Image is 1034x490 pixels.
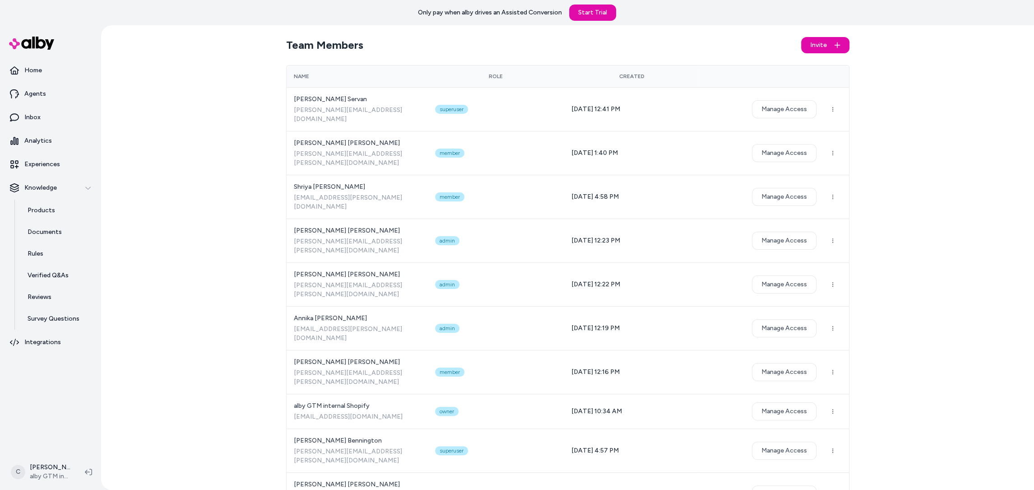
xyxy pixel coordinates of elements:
p: Integrations [24,338,61,347]
a: Analytics [4,130,97,152]
p: Rules [28,249,43,258]
a: Documents [19,221,97,243]
p: Documents [28,228,62,237]
span: alby GTM internal [30,472,70,481]
span: [PERSON_NAME] [PERSON_NAME] [294,358,421,367]
a: Survey Questions [19,308,97,330]
button: Knowledge [4,177,97,199]
p: Experiences [24,160,60,169]
p: Only pay when alby drives an Assisted Conversion [418,8,562,17]
div: member [435,192,464,201]
div: Role [435,73,556,80]
span: [DATE] 12:22 PM [571,280,620,288]
div: member [435,368,464,377]
div: Name [294,73,421,80]
span: [PERSON_NAME] Bennington [294,436,421,445]
a: Experiences [4,154,97,175]
span: [PERSON_NAME][EMAIL_ADDRESS][PERSON_NAME][DOMAIN_NAME] [294,237,421,255]
p: Agents [24,89,46,98]
span: [PERSON_NAME][EMAIL_ADDRESS][DOMAIN_NAME] [294,106,421,124]
p: Verified Q&As [28,271,69,280]
span: [DATE] 12:19 PM [571,324,619,332]
button: C[PERSON_NAME]alby GTM internal [5,457,78,486]
span: Shriya [PERSON_NAME] [294,182,421,191]
h2: Team Members [286,38,363,52]
span: [PERSON_NAME][EMAIL_ADDRESS][PERSON_NAME][DOMAIN_NAME] [294,447,421,465]
span: [PERSON_NAME] [PERSON_NAME] [294,139,421,148]
a: Agents [4,83,97,105]
a: Integrations [4,331,97,353]
a: Inbox [4,107,97,128]
span: [DATE] 12:16 PM [571,368,619,376]
button: Manage Access [752,363,816,381]
span: [PERSON_NAME][EMAIL_ADDRESS][PERSON_NAME][DOMAIN_NAME] [294,149,421,168]
p: Products [28,206,55,215]
a: Start Trial [569,5,616,21]
p: Knowledge [24,183,57,192]
p: Survey Questions [28,314,79,323]
div: member [435,149,464,158]
span: [PERSON_NAME][EMAIL_ADDRESS][PERSON_NAME][DOMAIN_NAME] [294,369,421,387]
div: owner [435,407,459,416]
button: Manage Access [752,232,816,250]
span: [EMAIL_ADDRESS][PERSON_NAME][DOMAIN_NAME] [294,325,421,343]
span: [DATE] 12:23 PM [571,237,620,244]
span: [EMAIL_ADDRESS][PERSON_NAME][DOMAIN_NAME] [294,193,421,211]
span: C [11,465,25,479]
span: [PERSON_NAME] Servan [294,95,421,104]
span: [DATE] 4:57 PM [571,447,618,454]
button: Manage Access [752,319,816,337]
span: [PERSON_NAME] [PERSON_NAME] [294,270,421,279]
span: Invite [810,41,827,50]
button: Manage Access [752,144,816,162]
div: Created [571,73,692,80]
span: [EMAIL_ADDRESS][DOMAIN_NAME] [294,412,421,421]
span: [DATE] 1:40 PM [571,149,617,157]
button: Manage Access [752,402,816,420]
span: [PERSON_NAME] [PERSON_NAME] [294,480,421,489]
div: superuser [435,446,468,455]
a: Home [4,60,97,81]
div: admin [435,324,459,333]
button: Manage Access [752,442,816,460]
button: Manage Access [752,188,816,206]
span: alby GTM internal Shopify [294,401,421,411]
p: Analytics [24,136,52,145]
p: [PERSON_NAME] [30,463,70,472]
img: alby Logo [9,37,54,50]
a: Verified Q&As [19,265,97,286]
span: Annika [PERSON_NAME] [294,314,421,323]
a: Products [19,200,97,221]
span: [PERSON_NAME][EMAIL_ADDRESS][PERSON_NAME][DOMAIN_NAME] [294,281,421,299]
a: Reviews [19,286,97,308]
p: Reviews [28,293,51,302]
p: Inbox [24,113,41,122]
a: Rules [19,243,97,265]
button: Manage Access [752,100,816,118]
button: Manage Access [752,275,816,294]
div: superuser [435,105,468,114]
span: [DATE] 4:58 PM [571,193,618,201]
span: [DATE] 10:34 AM [571,407,621,415]
div: admin [435,236,459,245]
div: admin [435,280,459,289]
p: Home [24,66,42,75]
button: Invite [801,37,849,53]
span: [PERSON_NAME] [PERSON_NAME] [294,226,421,235]
span: [DATE] 12:41 PM [571,105,620,113]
